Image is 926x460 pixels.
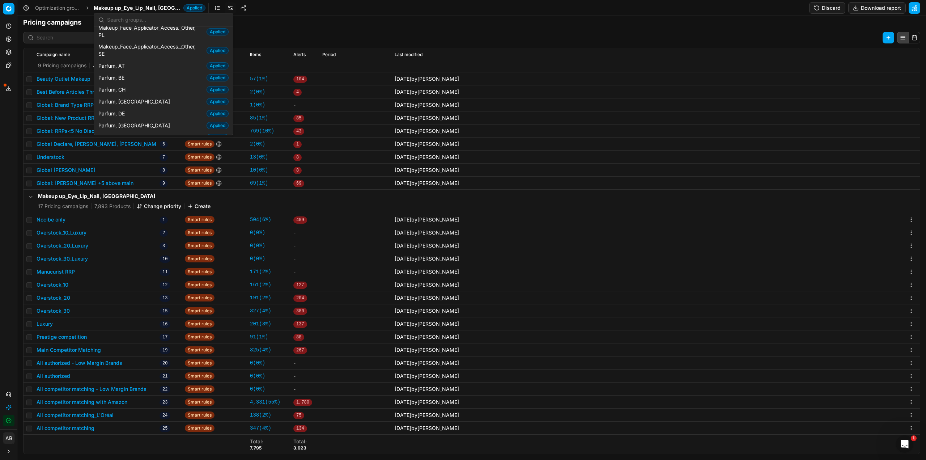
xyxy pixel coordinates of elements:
span: Parfum, DE [98,110,128,117]
button: Global: RRPs<5 No Discount [37,127,105,135]
span: Applied [207,28,229,35]
a: 161(2%) [250,281,271,288]
span: Smart rules [185,359,214,367]
button: AB [3,432,14,444]
span: 16 [160,321,170,328]
div: 7,795 [250,445,263,451]
span: 17 Pricing campaigns [38,203,88,210]
span: [DATE] [395,347,411,353]
div: 3,923 [293,445,307,451]
span: 88 [293,334,304,341]
span: Smart rules [185,268,214,275]
div: Total : [293,438,307,445]
span: 69 [293,180,304,187]
td: - [290,356,319,370]
a: 10(0%) [250,166,268,174]
span: 9 Pricing campaigns [38,62,86,69]
span: [DATE] [395,180,411,186]
span: 1 [911,435,917,441]
span: 1,780 [293,399,312,406]
div: by [PERSON_NAME] [395,229,459,236]
span: Smart rules [185,412,214,419]
h1: Pricing campaigns [17,17,926,28]
span: Parfum, CH [98,86,128,93]
span: Parfum, [GEOGRAPHIC_DATA] [98,98,173,105]
a: 504(6%) [250,216,271,223]
span: 7 [160,154,168,161]
span: [DATE] [395,321,411,327]
span: [DATE] [395,242,411,249]
div: by [PERSON_NAME] [395,75,459,83]
td: - [290,239,319,252]
a: 0(0%) [250,372,265,380]
span: 13 [160,295,170,302]
span: 104 [293,76,307,83]
span: [DATE] [395,334,411,340]
span: Smart rules [185,216,214,223]
a: 57(1%) [250,75,268,83]
span: 6 [160,141,168,148]
span: 204 [293,295,307,302]
span: [DATE] [395,425,411,431]
span: 25 [160,425,170,432]
button: All authorized [37,372,70,380]
span: 20 [160,360,170,367]
span: 15 [160,308,170,315]
span: Smart rules [185,255,214,262]
div: by [PERSON_NAME] [395,127,459,135]
div: by [PERSON_NAME] [395,359,459,367]
span: Smart rules [185,153,214,161]
span: [DATE] [395,360,411,366]
span: Period [322,52,336,58]
span: Campaign name [37,52,70,58]
div: by [PERSON_NAME] [395,346,459,354]
a: 69(1%) [250,180,268,187]
button: All authorized - Low Margin Brands [37,359,122,367]
a: 171(2%) [250,268,271,275]
div: Suggestions [94,26,233,135]
a: 0(0%) [250,255,265,262]
span: 4 [293,89,302,96]
span: Smart rules [185,320,214,328]
a: 325(4%) [250,346,271,354]
button: Prestige competition [37,333,87,341]
button: Create [187,203,211,210]
span: 19 [160,347,170,354]
span: 1 [160,216,168,224]
div: Total : [250,438,263,445]
span: [DATE] [395,386,411,392]
button: Understock [37,153,64,161]
a: 769(10%) [250,127,274,135]
span: [DATE] [395,76,411,82]
div: by [PERSON_NAME] [395,166,459,174]
button: Global [PERSON_NAME] [37,166,95,174]
div: by [PERSON_NAME] [395,333,459,341]
span: 21 [160,373,170,380]
button: Best Before Articles Threshold 3 [37,88,115,96]
span: Smart rules [185,398,214,406]
button: Change priority [93,62,137,69]
span: [DATE] [395,308,411,314]
a: 85(1%) [250,114,268,122]
span: Applied [207,122,229,129]
span: Smart rules [185,180,214,187]
div: by [PERSON_NAME] [395,140,459,148]
span: Smart rules [185,385,214,393]
span: [DATE] [395,282,411,288]
div: by [PERSON_NAME] [395,425,459,432]
span: 12 [160,282,170,289]
span: 75 [293,412,304,419]
span: 267 [293,347,307,354]
button: Overstock_10_Luxury [37,229,86,236]
span: 7,893 Products [94,203,131,210]
button: Change priority [137,203,181,210]
nav: breadcrumb [35,4,205,12]
button: All competitor matching - Low Margin Brands [37,385,146,393]
a: 201(3%) [250,320,271,328]
button: Global: New Product RRP [37,114,98,122]
div: by [PERSON_NAME] [395,255,459,262]
button: Discard [809,2,845,14]
td: - [290,265,319,278]
td: - [290,226,319,239]
a: 347(4%) [250,425,271,432]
